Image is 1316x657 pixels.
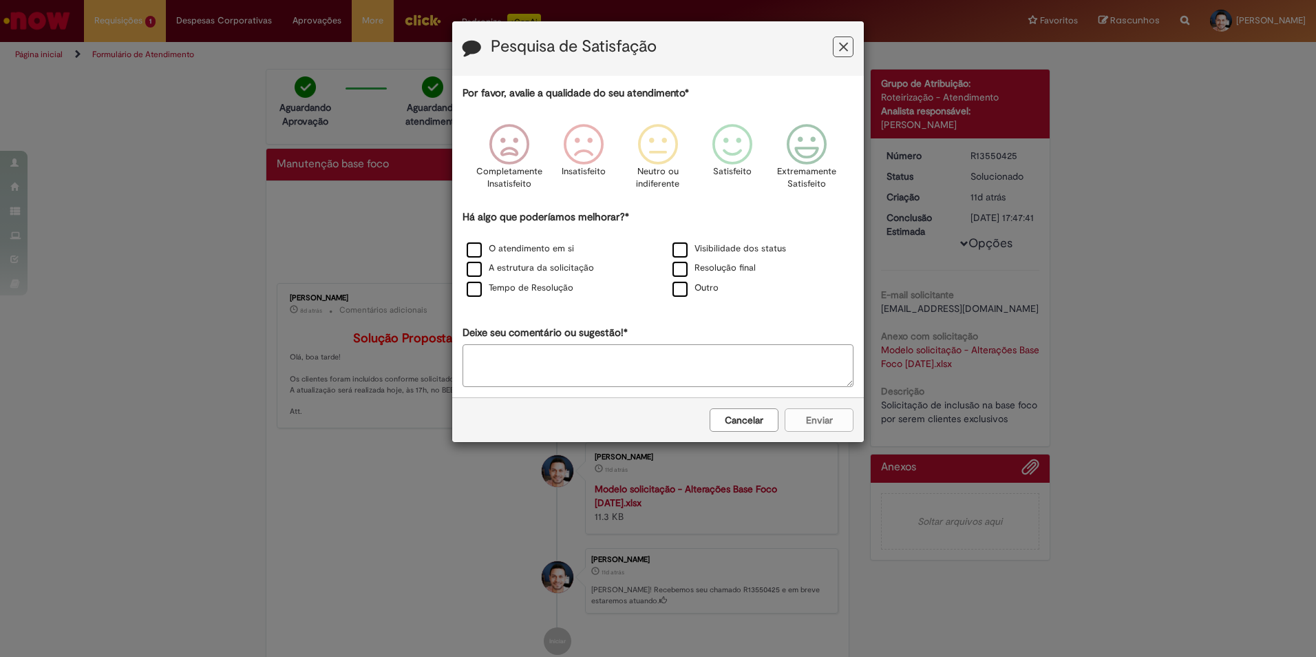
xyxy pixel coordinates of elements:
label: Visibilidade dos status [672,242,786,255]
div: Completamente Insatisfeito [474,114,544,208]
div: Há algo que poderíamos melhorar?* [463,210,853,299]
div: Neutro ou indiferente [623,114,693,208]
label: Resolução final [672,262,756,275]
div: Extremamente Satisfeito [772,114,842,208]
label: Outro [672,282,719,295]
label: Tempo de Resolução [467,282,573,295]
p: Completamente Insatisfeito [476,165,542,191]
label: O atendimento em si [467,242,574,255]
div: Insatisfeito [549,114,619,208]
div: Satisfeito [697,114,767,208]
p: Neutro ou indiferente [633,165,683,191]
label: Pesquisa de Satisfação [491,38,657,56]
button: Cancelar [710,408,778,432]
label: A estrutura da solicitação [467,262,594,275]
label: Por favor, avalie a qualidade do seu atendimento* [463,86,689,101]
p: Satisfeito [713,165,752,178]
p: Extremamente Satisfeito [777,165,836,191]
label: Deixe seu comentário ou sugestão!* [463,326,628,340]
p: Insatisfeito [562,165,606,178]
